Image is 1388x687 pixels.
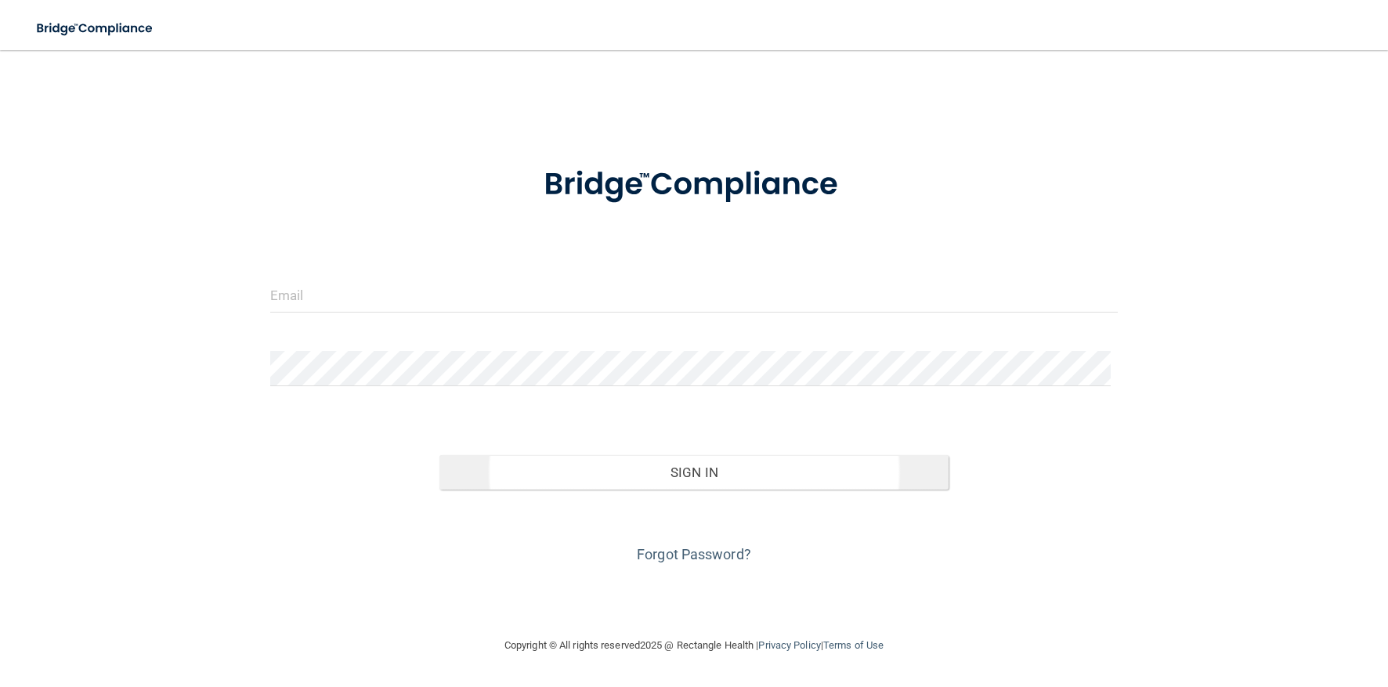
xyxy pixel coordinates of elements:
[511,144,877,226] img: bridge_compliance_login_screen.278c3ca4.svg
[758,639,820,651] a: Privacy Policy
[439,455,949,490] button: Sign In
[408,620,980,671] div: Copyright © All rights reserved 2025 @ Rectangle Health | |
[637,546,751,562] a: Forgot Password?
[823,639,884,651] a: Terms of Use
[270,277,1119,313] input: Email
[23,13,168,45] img: bridge_compliance_login_screen.278c3ca4.svg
